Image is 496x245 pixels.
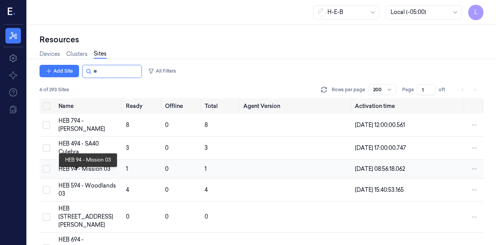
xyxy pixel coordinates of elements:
[94,50,107,59] a: Sites
[355,144,406,151] span: [DATE] 17:00:00.747
[205,213,208,220] span: 0
[205,186,208,193] span: 4
[355,122,405,129] span: [DATE] 12:00:00.561
[59,205,120,229] div: HEB [STREET_ADDRESS][PERSON_NAME]
[468,5,484,20] button: L
[201,98,240,114] th: Total
[439,86,451,93] span: of 1
[162,98,201,114] th: Offline
[355,186,404,193] span: [DATE] 15:40:53.165
[205,165,207,172] span: 1
[165,122,169,129] span: 0
[165,213,169,220] span: 0
[59,165,120,173] div: HEB 94 - Mission 03
[40,65,79,77] button: Add Site
[332,86,365,93] p: Rows per page
[205,122,208,129] span: 8
[126,186,129,193] span: 4
[123,98,162,114] th: Ready
[66,50,88,58] a: Clusters
[355,165,405,172] span: [DATE] 08:56:18.062
[40,86,69,93] span: 6 of 293 Sites
[205,144,208,151] span: 3
[165,186,169,193] span: 0
[126,122,129,129] span: 8
[126,165,128,172] span: 1
[43,102,50,110] button: Select all
[43,213,50,221] button: Select row
[240,98,352,114] th: Agent Version
[457,84,480,95] nav: pagination
[126,213,129,220] span: 0
[55,98,123,114] th: Name
[43,165,50,173] button: Select row
[43,121,50,129] button: Select row
[402,86,414,93] span: Page
[40,34,484,45] div: Resources
[43,144,50,152] button: Select row
[165,165,169,172] span: 0
[59,182,120,198] div: HEB 594 - Woodlands 03
[59,140,120,156] div: HEB 494 - SA40 Culebra
[145,65,179,77] button: All Filters
[126,144,129,151] span: 3
[40,50,60,58] a: Devices
[43,186,50,194] button: Select row
[352,98,465,114] th: Activation time
[165,144,169,151] span: 0
[59,117,120,133] div: HEB 794 - [PERSON_NAME]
